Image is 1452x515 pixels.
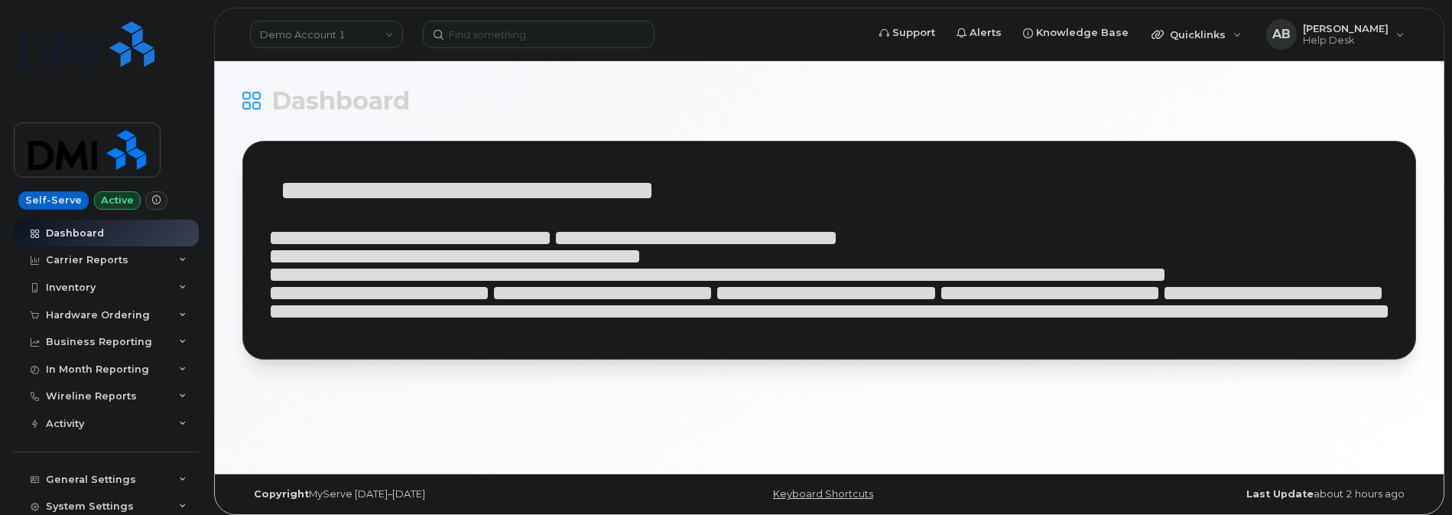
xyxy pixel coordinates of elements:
div: about 2 hours ago [1025,488,1416,500]
a: Keyboard Shortcuts [773,488,873,500]
strong: Last Update [1246,488,1314,500]
div: MyServe [DATE]–[DATE] [242,488,634,500]
span: Dashboard [271,90,410,112]
strong: Copyright [254,488,309,500]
